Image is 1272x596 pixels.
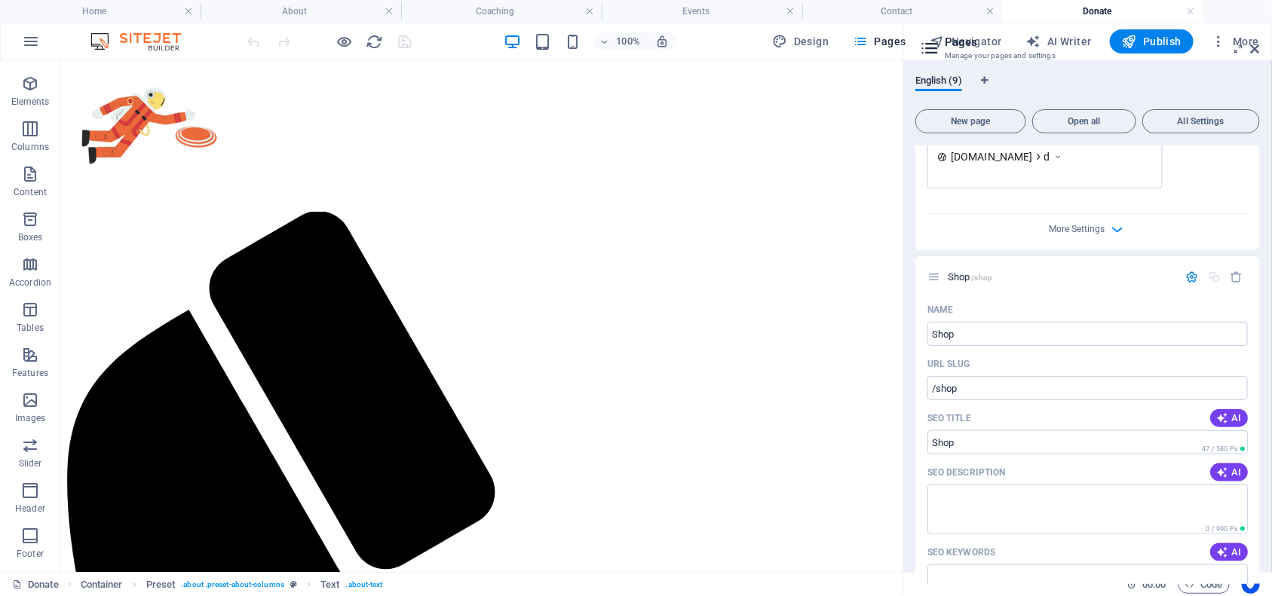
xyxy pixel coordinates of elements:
[948,271,992,283] span: Click to open page
[17,548,44,560] p: Footer
[922,117,1019,126] span: New page
[15,412,46,424] p: Images
[1044,149,1050,164] span: d
[927,484,1248,533] textarea: The text in search results and social media The text in search results and social media
[927,412,971,424] p: SEO Title
[1206,525,1237,533] span: 0 / 990 Px
[6,6,106,19] a: Skip to main content
[1216,546,1242,558] span: AI
[927,304,953,316] p: Name
[616,32,640,50] h6: 100%
[87,32,200,50] img: Editor Logo
[366,33,384,50] i: Reload page
[853,34,906,49] span: Pages
[927,466,1006,478] p: SEO Description
[1039,117,1129,126] span: Open all
[972,274,993,282] span: /shop
[1149,117,1253,126] span: All Settings
[1079,220,1097,238] button: More Settings
[320,576,339,594] span: Click to select. Double-click to edit
[1003,3,1203,20] h4: Donate
[1202,445,1237,453] span: 47 / 580 Px
[366,32,384,50] button: reload
[1216,466,1242,478] span: AI
[336,32,354,50] button: Click here to leave preview mode and continue editing
[1032,109,1136,133] button: Open all
[847,29,912,53] button: Pages
[915,72,962,93] span: English (9)
[181,576,284,594] span: . about .preset-about-columns
[401,3,602,20] h4: Coaching
[1210,463,1248,481] button: AI
[655,35,669,48] i: On resize automatically adjust zoom level to fit chosen device.
[12,576,59,594] a: Click to cancel selection. Double-click to open Pages
[14,186,47,198] p: Content
[290,580,297,588] i: This element is a customizable preset
[945,49,1230,63] h3: Manage your pages and settings
[773,34,829,49] span: Design
[802,3,1003,20] h4: Contact
[1203,524,1248,534] span: Calculated pixel length in search results
[1210,543,1248,561] button: AI
[1199,444,1248,454] span: Calculated pixel length in search results
[11,96,50,108] p: Elements
[1216,412,1242,424] span: AI
[18,231,43,243] p: Boxes
[1231,270,1243,283] div: Remove
[146,576,176,594] span: Click to select. Double-click to edit
[1186,270,1199,283] div: Settings
[915,75,1260,103] div: Language Tabs
[945,35,1260,49] h2: Pages
[11,141,49,153] p: Columns
[915,109,1026,133] button: New page
[15,503,45,515] p: Header
[1142,109,1260,133] button: All Settings
[19,457,42,469] p: Slider
[767,29,835,53] button: Design
[951,149,1033,164] span: [DOMAIN_NAME]
[927,376,1248,400] input: Last part of the URL for this page Last part of the URL for this page
[593,32,647,50] button: 100%
[346,576,383,594] span: . about-text
[927,358,970,370] label: Last part of the URL for this page
[927,412,971,424] label: The page title in search results and browser tabs
[9,277,51,289] p: Accordion
[927,546,995,558] p: SEO Keywords
[767,29,835,53] div: Design (Ctrl+Alt+Y)
[927,466,1006,478] label: The text in search results and social media
[1210,409,1248,427] button: AI
[943,272,1179,282] div: Shop/shop
[927,430,1248,454] input: The page title in search results and browser tabs The page title in search results and browser tabs
[12,367,48,379] p: Features
[1050,224,1105,234] span: More Settings
[17,322,44,334] p: Tables
[927,358,970,370] p: URL SLUG
[81,576,383,594] nav: breadcrumb
[81,576,123,594] span: Click to select. Double-click to edit
[201,3,401,20] h4: About
[602,3,802,20] h4: Events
